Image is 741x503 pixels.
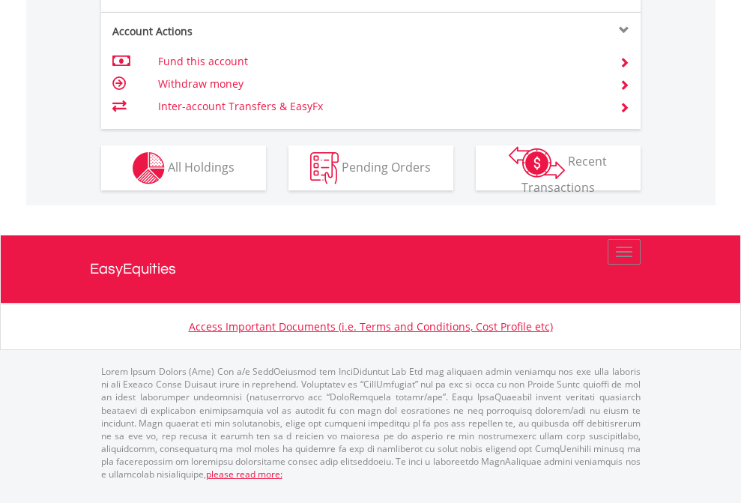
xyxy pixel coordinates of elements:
[310,152,339,184] img: pending_instructions-wht.png
[101,365,641,481] p: Lorem Ipsum Dolors (Ame) Con a/e SeddOeiusmod tem InciDiduntut Lab Etd mag aliquaen admin veniamq...
[158,50,601,73] td: Fund this account
[101,145,266,190] button: All Holdings
[168,158,235,175] span: All Holdings
[158,73,601,95] td: Withdraw money
[476,145,641,190] button: Recent Transactions
[509,146,565,179] img: transactions-zar-wht.png
[342,158,431,175] span: Pending Orders
[90,235,652,303] a: EasyEquities
[133,152,165,184] img: holdings-wht.png
[206,468,282,481] a: please read more:
[189,319,553,334] a: Access Important Documents (i.e. Terms and Conditions, Cost Profile etc)
[288,145,453,190] button: Pending Orders
[158,95,601,118] td: Inter-account Transfers & EasyFx
[101,24,371,39] div: Account Actions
